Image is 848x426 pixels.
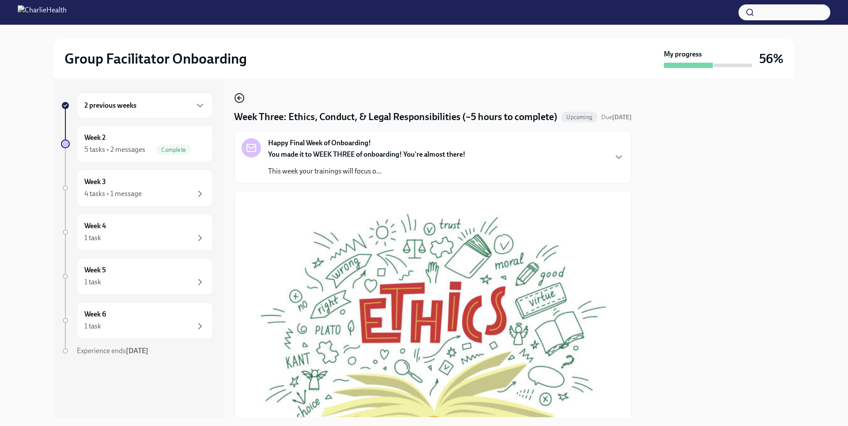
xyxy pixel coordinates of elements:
strong: [DATE] [612,113,632,121]
a: Week 34 tasks • 1 message [61,170,213,207]
div: 5 tasks • 2 messages [84,145,145,155]
div: 1 task [84,321,101,331]
div: 1 task [84,233,101,243]
div: 1 task [84,277,101,287]
strong: My progress [664,49,702,59]
img: CharlieHealth [18,5,67,19]
strong: You made it to WEEK THREE of onboarding! You're almost there! [268,150,466,158]
span: Complete [156,147,191,153]
h6: Week 5 [84,265,106,275]
h6: Week 6 [84,309,106,319]
p: This week your trainings will focus o... [268,166,466,176]
h2: Group Facilitator Onboarding [64,50,247,68]
div: 2 previous weeks [77,93,213,118]
span: October 20th, 2025 09:00 [601,113,632,121]
h6: Week 2 [84,133,106,143]
a: Week 25 tasks • 2 messagesComplete [61,125,213,162]
span: Due [601,113,632,121]
strong: Happy Final Week of Onboarding! [268,138,371,148]
h6: 2 previous weeks [84,101,136,110]
div: 4 tasks • 1 message [84,189,142,199]
span: Upcoming [561,114,598,121]
h4: Week Three: Ethics, Conduct, & Legal Responsibilities (~5 hours to complete) [234,110,557,124]
h3: 56% [759,51,784,67]
a: Week 41 task [61,214,213,251]
h6: Week 4 [84,221,106,231]
a: Week 61 task [61,302,213,339]
span: Experience ends [77,347,148,355]
a: Week 51 task [61,258,213,295]
h6: Week 3 [84,177,106,187]
strong: [DATE] [126,347,148,355]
